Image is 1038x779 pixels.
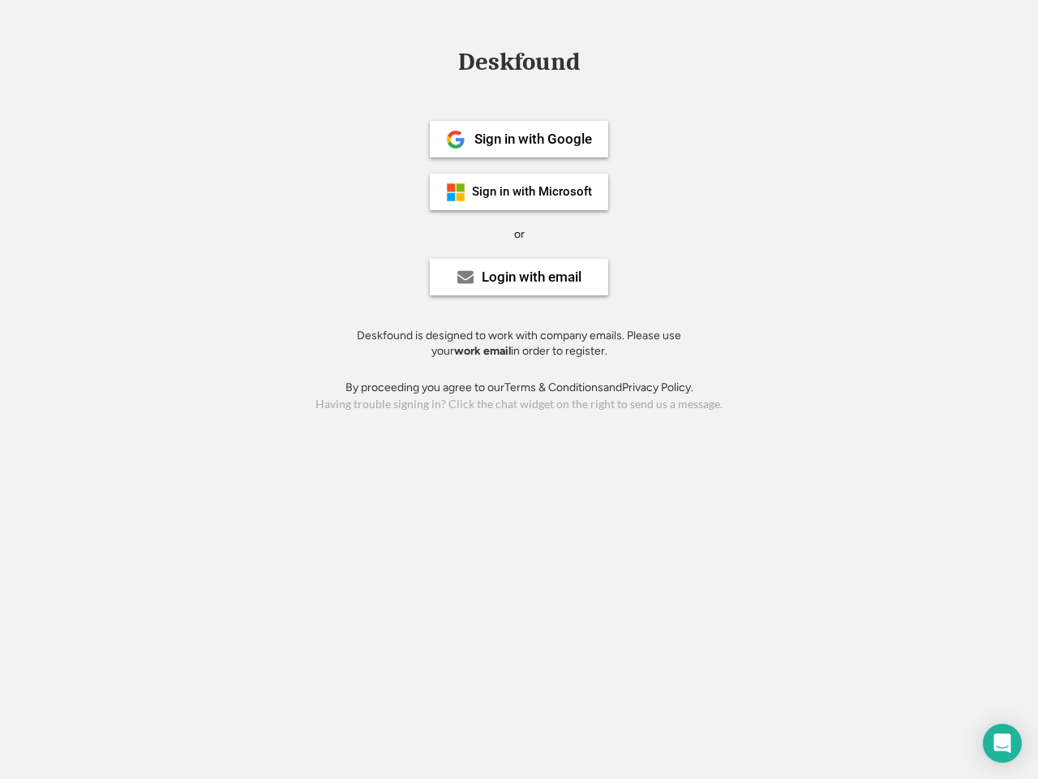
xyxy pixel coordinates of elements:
div: Sign in with Google [474,132,592,146]
div: Deskfound [450,49,588,75]
strong: work email [454,344,511,358]
a: Terms & Conditions [504,381,603,394]
div: Open Intercom Messenger [983,724,1022,763]
img: 1024px-Google__G__Logo.svg.png [446,130,465,149]
div: Login with email [482,270,581,284]
div: Sign in with Microsoft [472,186,592,198]
div: or [514,226,525,243]
div: By proceeding you agree to our and [345,380,693,396]
a: Privacy Policy. [622,381,693,394]
div: Deskfound is designed to work with company emails. Please use your in order to register. [337,328,701,359]
img: ms-symbollockup_mssymbol_19.png [446,183,465,202]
